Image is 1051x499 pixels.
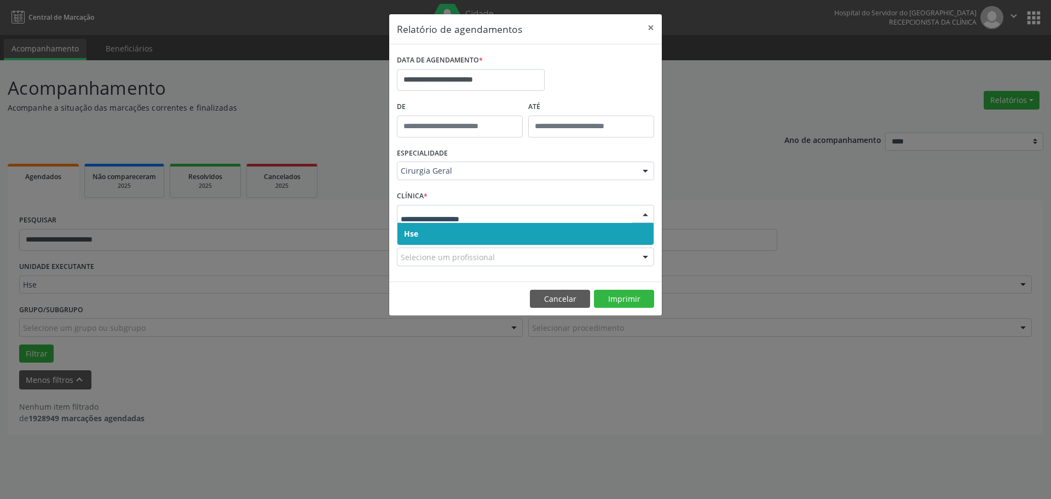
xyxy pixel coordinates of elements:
button: Close [640,14,662,41]
button: Imprimir [594,290,654,308]
span: Hse [404,228,418,239]
span: Selecione um profissional [401,251,495,263]
label: De [397,99,523,116]
label: ESPECIALIDADE [397,145,448,162]
label: CLÍNICA [397,188,428,205]
h5: Relatório de agendamentos [397,22,522,36]
label: DATA DE AGENDAMENTO [397,52,483,69]
span: Cirurgia Geral [401,165,632,176]
label: ATÉ [528,99,654,116]
button: Cancelar [530,290,590,308]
